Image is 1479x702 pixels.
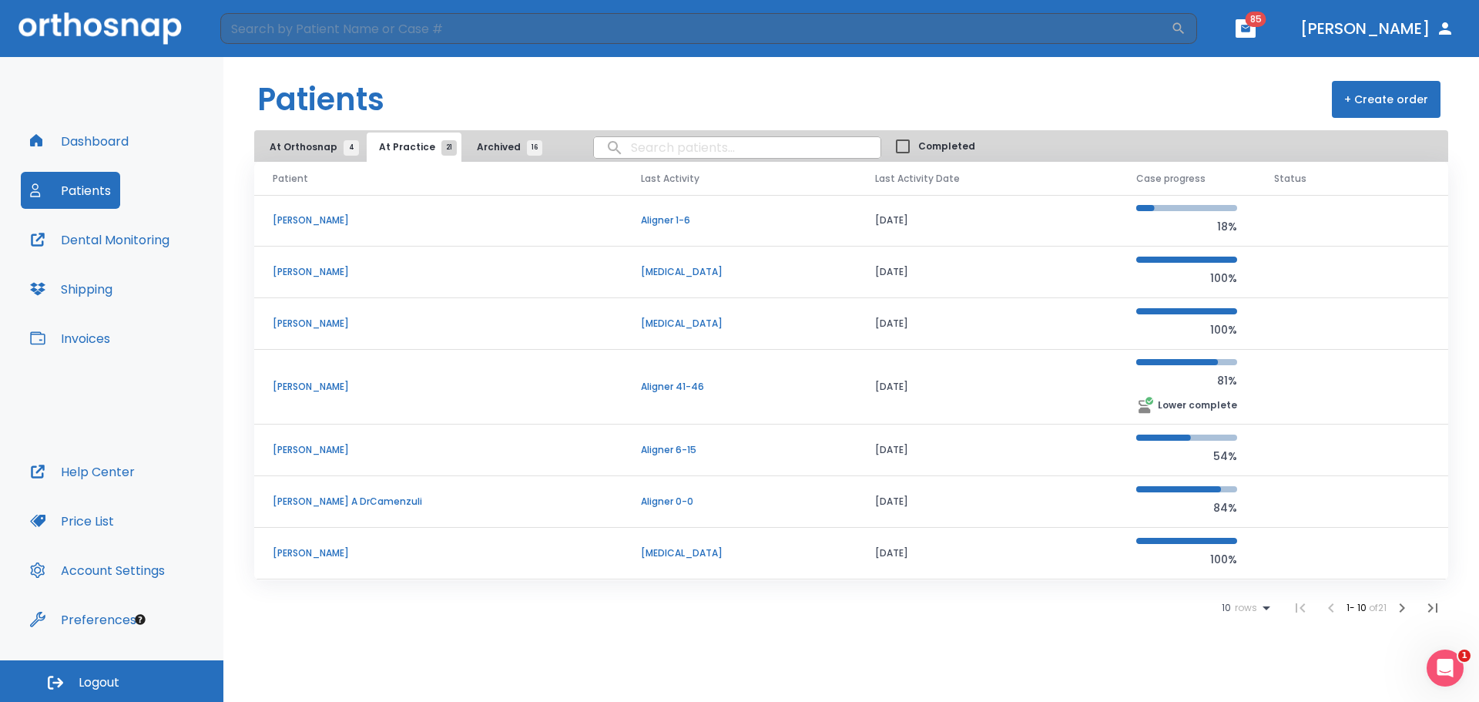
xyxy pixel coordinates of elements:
span: Case progress [1136,172,1206,186]
p: 100% [1136,321,1237,339]
span: 21 [441,140,457,156]
p: 18% [1136,217,1237,236]
span: of 21 [1369,601,1387,614]
p: Lower complete [1158,398,1237,412]
button: Shipping [21,270,122,307]
span: 10 [1222,603,1231,613]
p: [PERSON_NAME] [273,443,604,457]
iframe: Intercom live chat [1427,650,1464,687]
button: Account Settings [21,552,174,589]
p: [MEDICAL_DATA] [641,546,838,560]
button: Dashboard [21,123,138,160]
p: 100% [1136,269,1237,287]
td: [DATE] [857,476,1118,528]
p: 84% [1136,499,1237,517]
p: [PERSON_NAME] [273,317,604,331]
span: 16 [527,140,542,156]
span: rows [1231,603,1257,613]
span: 1 [1458,650,1471,662]
p: Aligner 0-0 [641,495,838,509]
td: [DATE] [857,298,1118,350]
p: 54% [1136,447,1237,465]
img: Orthosnap [18,12,182,44]
td: [DATE] [857,350,1118,425]
td: [DATE] [857,528,1118,579]
p: Aligner 6-15 [641,443,838,457]
button: Patients [21,172,120,209]
span: Logout [79,674,119,691]
span: Last Activity Date [875,172,960,186]
span: Patient [273,172,308,186]
p: [MEDICAL_DATA] [641,317,838,331]
button: Preferences [21,601,146,638]
span: At Practice [379,140,449,154]
p: Aligner 1-6 [641,213,838,227]
td: [DATE] [857,425,1118,476]
p: [MEDICAL_DATA] [641,265,838,279]
button: Price List [21,502,123,539]
td: [DATE] [857,247,1118,298]
p: 100% [1136,550,1237,569]
span: Last Activity [641,172,699,186]
p: [PERSON_NAME] [273,380,604,394]
p: [PERSON_NAME] [273,265,604,279]
p: [PERSON_NAME] [273,213,604,227]
input: Search by Patient Name or Case # [220,13,1171,44]
button: + Create order [1332,81,1440,118]
p: 81% [1136,371,1237,390]
div: tabs [257,133,550,162]
span: Completed [918,139,975,153]
button: Help Center [21,453,144,490]
h1: Patients [257,76,384,123]
span: 1 - 10 [1347,601,1369,614]
span: 4 [344,140,359,156]
td: [DATE] [857,195,1118,247]
div: Tooltip anchor [133,613,147,626]
button: [PERSON_NAME] [1294,15,1461,42]
p: Aligner 41-46 [641,380,838,394]
span: Status [1274,172,1306,186]
p: [PERSON_NAME] [273,546,604,560]
input: search [594,133,880,163]
span: 85 [1246,12,1266,27]
button: Invoices [21,320,119,357]
p: [PERSON_NAME] A DrCamenzuli [273,495,604,509]
span: At Orthosnap [270,140,351,154]
span: Archived [477,140,535,154]
button: Dental Monitoring [21,221,179,258]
